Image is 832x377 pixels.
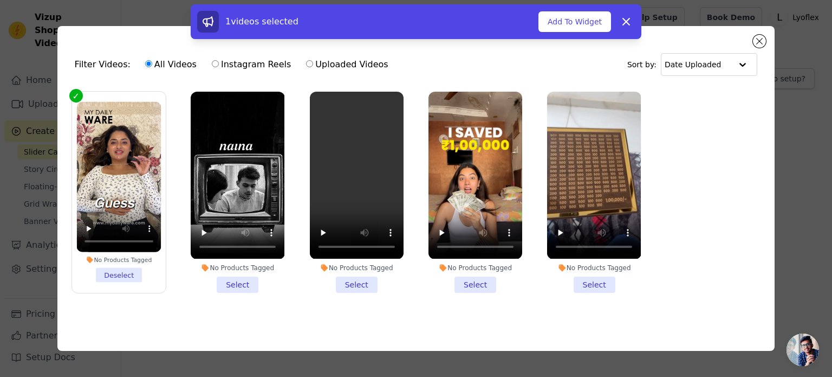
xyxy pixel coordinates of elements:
span: 1 videos selected [225,16,298,27]
div: No Products Tagged [191,264,284,272]
label: All Videos [145,57,197,72]
div: No Products Tagged [428,264,522,272]
button: Add To Widget [538,11,611,32]
label: Uploaded Videos [305,57,388,72]
div: No Products Tagged [310,264,404,272]
div: Filter Videos: [75,52,394,77]
div: Sort by: [627,53,758,76]
div: No Products Tagged [547,264,641,272]
div: No Products Tagged [76,257,161,264]
div: Open chat [786,334,819,366]
label: Instagram Reels [211,57,291,72]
